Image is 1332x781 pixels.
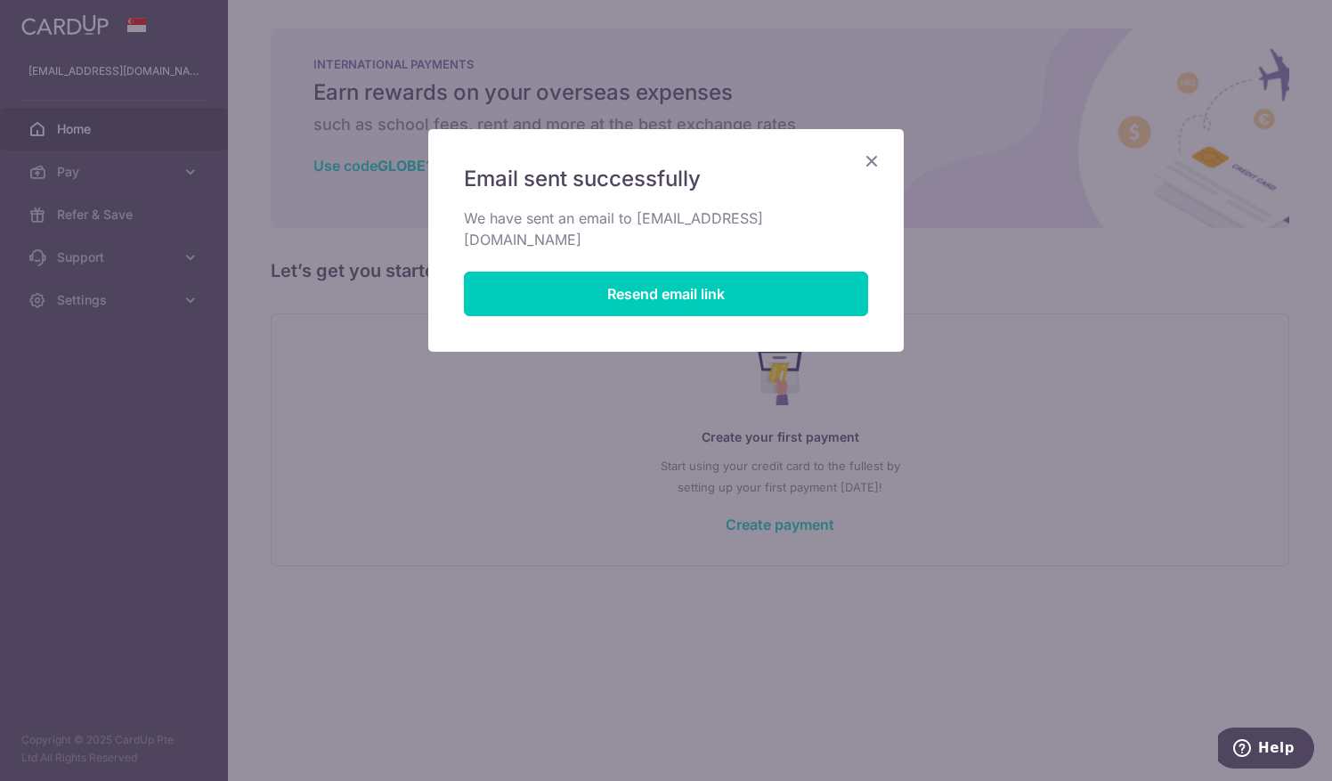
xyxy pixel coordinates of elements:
[1218,728,1314,772] iframe: Opens a widget where you can find more information
[861,151,882,172] button: Close
[464,207,868,250] p: We have sent an email to [EMAIL_ADDRESS][DOMAIN_NAME]
[464,272,868,316] button: Resend email link
[464,165,701,193] span: Email sent successfully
